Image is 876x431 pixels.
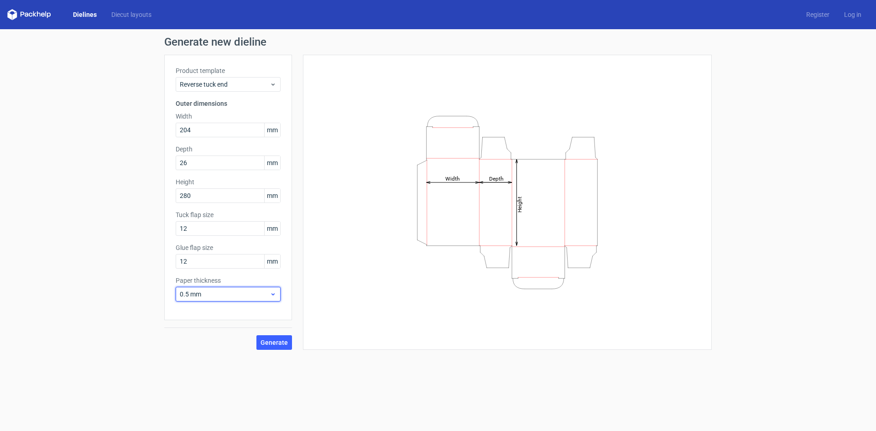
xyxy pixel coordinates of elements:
[176,99,281,108] h3: Outer dimensions
[516,196,523,212] tspan: Height
[180,290,270,299] span: 0.5 mm
[176,243,281,252] label: Glue flap size
[104,10,159,19] a: Diecut layouts
[164,36,712,47] h1: Generate new dieline
[176,210,281,219] label: Tuck flap size
[264,189,280,203] span: mm
[180,80,270,89] span: Reverse tuck end
[264,156,280,170] span: mm
[799,10,837,19] a: Register
[176,112,281,121] label: Width
[837,10,869,19] a: Log in
[176,66,281,75] label: Product template
[176,276,281,285] label: Paper thickness
[489,175,504,182] tspan: Depth
[256,335,292,350] button: Generate
[261,339,288,346] span: Generate
[176,177,281,187] label: Height
[264,222,280,235] span: mm
[445,175,460,182] tspan: Width
[176,145,281,154] label: Depth
[264,123,280,137] span: mm
[264,254,280,268] span: mm
[66,10,104,19] a: Dielines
